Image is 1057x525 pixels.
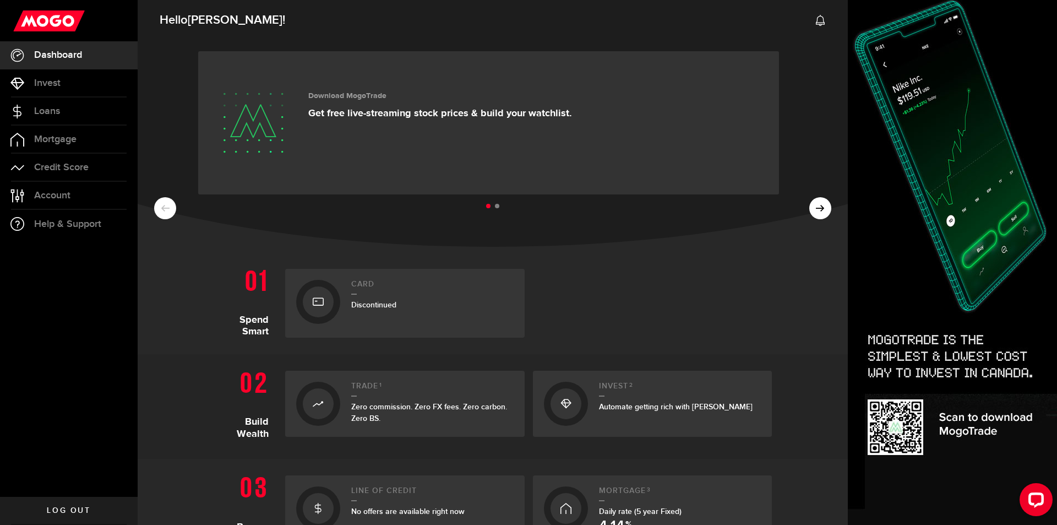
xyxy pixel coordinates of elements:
[34,134,77,144] span: Mortgage
[34,78,61,88] span: Invest
[198,51,779,194] a: Download MogoTrade Get free live-streaming stock prices & build your watchlist.
[308,107,572,120] p: Get free live-streaming stock prices & build your watchlist.
[285,371,525,437] a: Trade1Zero commission. Zero FX fees. Zero carbon. Zero BS.
[34,219,101,229] span: Help & Support
[351,486,514,501] h2: Line of credit
[379,382,382,388] sup: 1
[599,507,682,516] span: Daily rate (5 year Fixed)
[599,402,753,412] span: Automate getting rich with [PERSON_NAME]
[214,365,277,442] h1: Build Wealth
[214,263,277,338] h1: Spend Smart
[351,382,514,397] h2: Trade
[34,163,89,172] span: Credit Score
[647,486,651,493] sup: 3
[599,382,761,397] h2: Invest
[629,382,633,388] sup: 2
[285,269,525,338] a: CardDiscontinued
[351,280,514,295] h2: Card
[160,9,285,32] span: Hello !
[351,300,396,310] span: Discontinued
[351,402,507,423] span: Zero commission. Zero FX fees. Zero carbon. Zero BS.
[308,91,572,101] h3: Download MogoTrade
[47,507,90,515] span: Log out
[351,507,465,516] span: No offers are available right now
[599,486,761,501] h2: Mortgage
[34,50,82,60] span: Dashboard
[34,191,70,201] span: Account
[533,371,772,437] a: Invest2Automate getting rich with [PERSON_NAME]
[1011,479,1057,525] iframe: LiveChat chat widget
[34,106,60,116] span: Loans
[188,13,282,28] span: [PERSON_NAME]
